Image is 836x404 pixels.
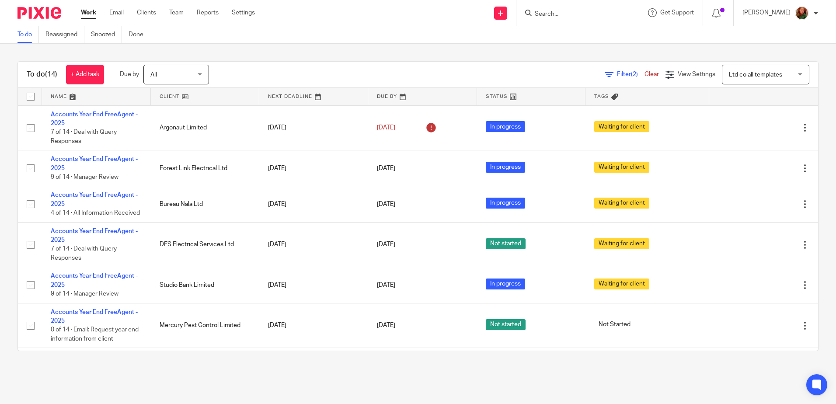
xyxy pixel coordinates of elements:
[151,348,260,393] td: Coking Farm Ltd
[259,303,368,348] td: [DATE]
[594,198,649,209] span: Waiting for client
[151,150,260,186] td: Forest Link Electrical Ltd
[534,10,613,18] input: Search
[51,210,140,216] span: 4 of 14 · All Information Received
[150,72,157,78] span: All
[617,71,644,77] span: Filter
[51,291,118,297] span: 9 of 14 · Manager Review
[594,121,649,132] span: Waiting for client
[377,282,395,288] span: [DATE]
[742,8,791,17] p: [PERSON_NAME]
[594,162,649,173] span: Waiting for client
[51,192,138,207] a: Accounts Year End FreeAgent - 2025
[377,201,395,207] span: [DATE]
[51,273,138,288] a: Accounts Year End FreeAgent - 2025
[45,26,84,43] a: Reassigned
[120,70,139,79] p: Due by
[51,111,138,126] a: Accounts Year End FreeAgent - 2025
[27,70,57,79] h1: To do
[232,8,255,17] a: Settings
[129,26,150,43] a: Done
[81,8,96,17] a: Work
[17,26,39,43] a: To do
[197,8,219,17] a: Reports
[169,8,184,17] a: Team
[594,94,609,99] span: Tags
[151,222,260,267] td: DES Electrical Services Ltd
[259,186,368,222] td: [DATE]
[259,105,368,150] td: [DATE]
[137,8,156,17] a: Clients
[17,7,61,19] img: Pixie
[486,238,526,249] span: Not started
[151,186,260,222] td: Bureau Nala Ltd
[45,71,57,78] span: (14)
[594,238,649,249] span: Waiting for client
[259,348,368,393] td: [DATE]
[486,319,526,330] span: Not started
[729,72,782,78] span: Ltd co all templates
[377,323,395,329] span: [DATE]
[377,242,395,248] span: [DATE]
[151,303,260,348] td: Mercury Pest Control Limited
[377,125,395,131] span: [DATE]
[259,150,368,186] td: [DATE]
[109,8,124,17] a: Email
[51,174,118,180] span: 9 of 14 · Manager Review
[51,246,117,261] span: 7 of 14 · Deal with Query Responses
[486,121,525,132] span: In progress
[486,198,525,209] span: In progress
[66,65,104,84] a: + Add task
[259,222,368,267] td: [DATE]
[660,10,694,16] span: Get Support
[486,162,525,173] span: In progress
[631,71,638,77] span: (2)
[51,327,139,342] span: 0 of 14 · Email: Request year end information from client
[259,267,368,303] td: [DATE]
[486,279,525,289] span: In progress
[594,319,635,330] span: Not Started
[91,26,122,43] a: Snoozed
[51,228,138,243] a: Accounts Year End FreeAgent - 2025
[644,71,659,77] a: Clear
[151,105,260,150] td: Argonaut Limited
[51,129,117,144] span: 7 of 14 · Deal with Query Responses
[51,156,138,171] a: Accounts Year End FreeAgent - 2025
[377,165,395,171] span: [DATE]
[151,267,260,303] td: Studio Bank Limited
[678,71,715,77] span: View Settings
[51,309,138,324] a: Accounts Year End FreeAgent - 2025
[795,6,809,20] img: sallycropped.JPG
[594,279,649,289] span: Waiting for client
